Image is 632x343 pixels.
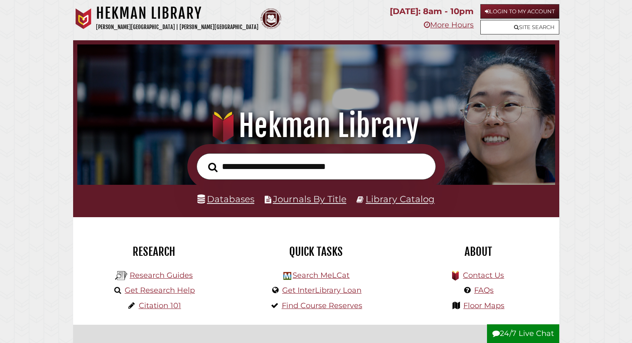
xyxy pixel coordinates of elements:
h1: Hekman Library [86,108,545,144]
a: Get InterLibrary Loan [282,286,361,295]
img: Calvin Theological Seminary [261,8,281,29]
img: Hekman Library Logo [283,272,291,280]
img: Calvin University [73,8,94,29]
h2: Quick Tasks [241,245,391,259]
p: [DATE]: 8am - 10pm [390,4,474,19]
h1: Hekman Library [96,4,258,22]
h2: Research [79,245,229,259]
i: Search [208,162,218,172]
p: [PERSON_NAME][GEOGRAPHIC_DATA] | [PERSON_NAME][GEOGRAPHIC_DATA] [96,22,258,32]
a: Contact Us [463,271,504,280]
img: Hekman Library Logo [115,269,128,282]
a: FAQs [474,286,494,295]
a: Databases [197,194,254,204]
a: Login to My Account [480,4,559,19]
a: Journals By Title [273,194,347,204]
a: Search MeLCat [293,271,349,280]
a: More Hours [424,20,474,29]
a: Get Research Help [125,286,195,295]
a: Citation 101 [139,301,181,310]
a: Site Search [480,20,559,34]
a: Library Catalog [366,194,435,204]
a: Find Course Reserves [282,301,362,310]
h2: About [403,245,553,259]
a: Floor Maps [463,301,504,310]
a: Research Guides [130,271,193,280]
button: Search [204,160,222,174]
